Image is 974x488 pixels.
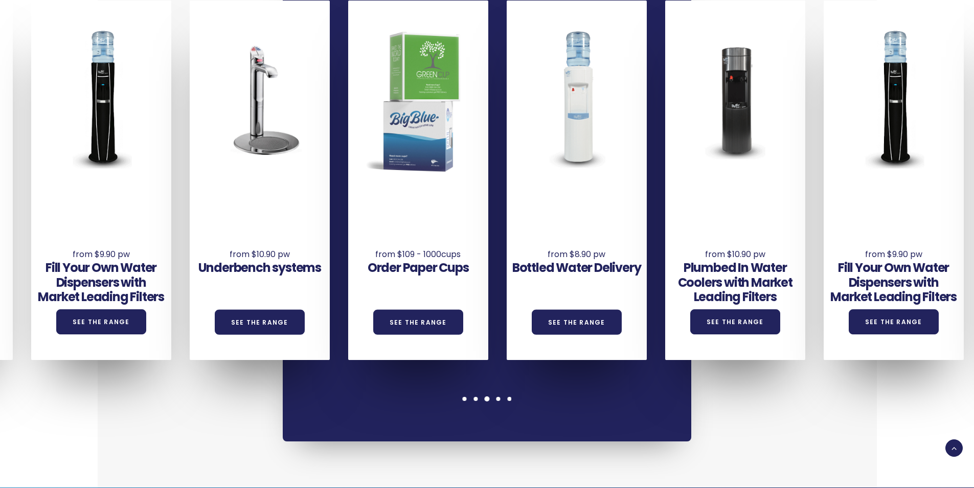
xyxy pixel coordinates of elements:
[38,259,164,306] a: Fill Your Own Water Dispensers with Market Leading Filters
[849,309,939,334] a: See the Range
[373,309,463,334] a: See the Range
[532,309,622,334] a: See the Range
[907,420,960,474] iframe: Chatbot
[690,309,780,334] a: See the Range
[512,259,641,276] a: Bottled Water Delivery
[215,309,305,334] a: See the Range
[56,309,146,334] a: See the Range
[198,259,321,276] a: Underbench systems
[678,259,792,306] a: Plumbed In Water Coolers with Market Leading Filters
[830,259,957,306] a: Fill Your Own Water Dispensers with Market Leading Filters
[368,259,469,276] a: Order Paper Cups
